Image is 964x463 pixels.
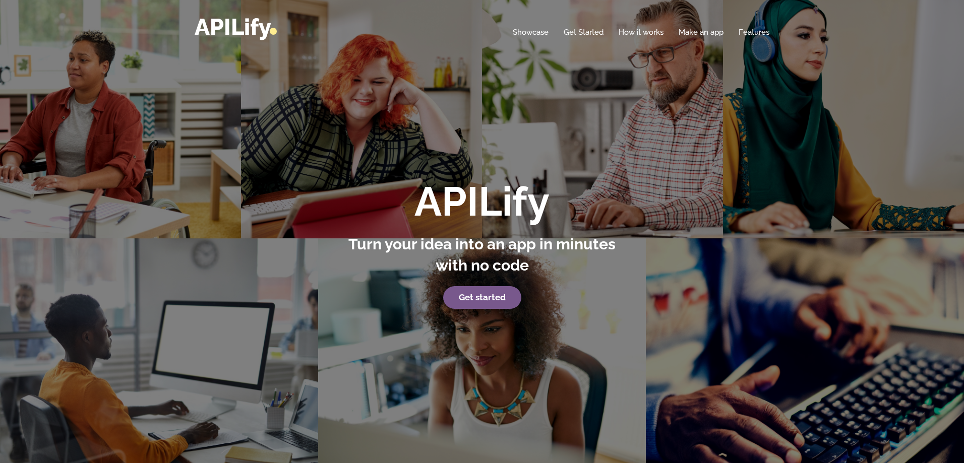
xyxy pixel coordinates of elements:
[459,292,506,302] strong: Get started
[443,286,521,309] a: Get started
[513,27,549,37] a: Showcase
[739,27,769,37] a: Features
[195,14,277,40] a: APILify
[619,27,664,37] a: How it works
[348,235,616,274] strong: Turn your idea into an app in minutes with no code
[564,27,604,37] a: Get Started
[414,178,550,225] strong: APILify
[679,27,724,37] a: Make an app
